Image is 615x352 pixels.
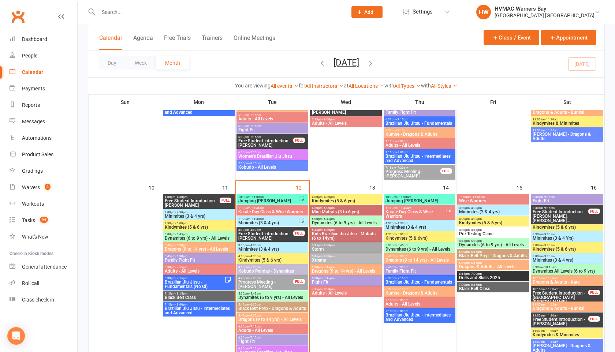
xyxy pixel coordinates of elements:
span: 11:00am [532,129,602,132]
strong: with [384,83,394,89]
div: HVMAC Warners Bay [495,5,594,12]
span: - 7:15pm [396,129,408,132]
span: 5:45pm [312,228,380,232]
span: Dynamites (6 to 9 yrs) - All Levels [385,247,454,251]
span: 7:15pm [385,299,454,302]
span: 6:30pm [238,124,307,128]
span: Brazilian Jiu Jitsu - Fundamentals [385,280,454,284]
span: 5:00pm [385,244,454,247]
div: FULL [220,198,231,203]
th: Tue [236,94,309,110]
span: Kindymites (5 & 6 yrs) [238,258,307,262]
span: 5:30pm [459,250,528,254]
span: - 5:00pm [249,266,261,269]
span: Progress Meeting - [PERSON_NAME] [238,280,294,289]
span: - 6:30pm [396,255,408,258]
span: Free Student Introduction - [PERSON_NAME] [164,199,220,207]
span: - 5:45pm [323,217,335,221]
span: Kindymites (5 & 6 yrs) [532,225,602,229]
a: Calendar [10,64,77,80]
span: - 9:30am [543,255,555,258]
span: Drills and Skills 2025 [459,276,528,280]
span: - 5:00pm [175,222,187,225]
div: Roll call [22,280,39,286]
div: 15 [517,181,530,193]
button: Online Meetings [234,34,275,50]
span: 6:30pm [385,118,454,121]
span: 4:30pm [164,222,233,225]
span: Fight Fit [532,199,602,203]
div: FULL [293,279,305,284]
span: 4:30pm [312,206,380,210]
span: Kindymites (5 & 6yrs) [385,236,454,240]
span: Family Fight Fit [385,269,454,273]
span: Women's Brazilian Jiu Jitsu [238,154,307,158]
span: 4:45pm [238,277,294,280]
span: 4:45pm [459,239,528,243]
span: Dynamites (6 to 9 yrs) - All Levels [164,236,233,240]
span: Black Belt Class [459,287,528,291]
span: 11:00am [385,206,445,210]
div: Gradings [22,168,43,174]
th: Sun [89,94,162,110]
span: Brazilian Jiu Jitsu - Fundamentals (No Gi) [164,280,224,289]
div: 13 [369,181,383,193]
span: 11:00am [459,195,528,199]
div: Open Intercom Messenger [7,327,25,345]
span: Free Student Introduction - [PERSON_NAME] [312,106,367,115]
span: - 9:15am [543,195,555,199]
a: Messages [10,113,77,130]
span: - 6:30pm [175,244,187,247]
span: 10:30am [238,195,298,199]
span: Brazilian Jiu Jitsu - Intermediates and Advanced [164,106,233,115]
span: - 6:30pm [323,255,335,258]
span: Minimites (3 & 4 yrs) [238,221,298,225]
span: - 10:15am [543,266,556,269]
span: - 11:45am [398,206,411,210]
span: - 11:00am [545,288,558,291]
span: Dragons (9 to 14 yrs) - All Levels [385,258,454,262]
span: Family Fight Fit [385,110,454,115]
span: - 6:15pm [470,261,482,265]
a: People [10,48,77,64]
span: Kindymites (5 & 6 yrs) [312,199,380,203]
div: Calendar [22,69,43,75]
button: Month [156,56,189,70]
a: All Styles [431,83,458,89]
div: 10 [149,181,162,193]
span: Karate Day Class & Wise Warriors [385,210,445,218]
span: - 11:30am [250,217,264,221]
span: Xtreme [312,258,380,262]
a: Payments [10,80,77,97]
div: 12 [296,181,309,193]
span: 5:45pm [312,255,380,258]
div: Product Sales [22,151,53,157]
span: Adults - All Levels [312,291,380,295]
div: FULL [588,290,600,295]
span: 7:15pm [164,292,233,295]
span: - 4:30pm [175,195,187,199]
span: - 11:45am [250,206,264,210]
span: - 7:15pm [323,266,335,269]
span: 6:15pm [459,272,528,276]
span: Free Student Introduction - [PERSON_NAME] [238,232,294,240]
span: - 9:00am [543,233,555,236]
span: - 11:45am [545,129,558,132]
span: 5:45pm [385,266,454,269]
span: Brazilian Jiu Jitsu - Fundamentals [385,121,454,126]
div: Class check-in [22,297,54,303]
span: 7:15pm [238,162,307,165]
div: HW [476,5,491,19]
span: Fight Fit [238,128,307,132]
span: Settings [413,4,433,20]
span: Kumite - Dragons & Adults [385,132,454,136]
span: 11:00am [238,206,307,210]
button: Trainers [202,34,223,50]
span: - 9:30am [543,244,555,247]
span: Brazilian Jiu Jitsu - Intermediates and Advanced [164,306,233,315]
span: - 4:30pm [175,211,187,214]
a: Tasks 94 [10,212,77,229]
a: Product Sales [10,146,77,163]
div: Dashboard [22,36,47,42]
span: Dragons & Adults - All Levels [459,265,528,269]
